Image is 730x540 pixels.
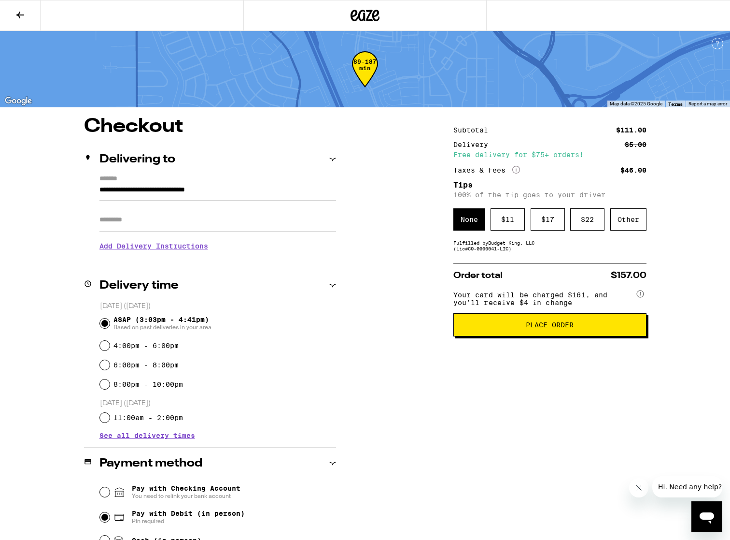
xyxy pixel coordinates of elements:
[2,95,34,107] img: Google
[570,208,604,231] div: $ 22
[453,288,635,306] span: Your card will be charged $161, and you’ll receive $4 in change
[453,191,646,199] p: 100% of the tip goes to your driver
[113,316,211,331] span: ASAP (3:03pm - 4:41pm)
[652,476,722,497] iframe: Message from company
[453,151,646,158] div: Free delivery for $75+ orders!
[453,127,495,133] div: Subtotal
[99,154,175,165] h2: Delivering to
[453,313,646,336] button: Place Order
[491,208,525,231] div: $ 11
[132,492,240,500] span: You need to relink your bank account
[620,167,646,174] div: $46.00
[629,478,648,497] iframe: Close message
[453,166,520,175] div: Taxes & Fees
[611,271,646,280] span: $157.00
[453,240,646,251] div: Fulfilled by Budget King, LLC (Lic# C9-0000041-LIC )
[531,208,565,231] div: $ 17
[113,342,179,350] label: 4:00pm - 6:00pm
[526,321,574,328] span: Place Order
[99,235,336,257] h3: Add Delivery Instructions
[99,257,336,265] p: We'll contact you at [PHONE_NUMBER] when we arrive
[691,501,722,532] iframe: Button to launch messaging window
[688,101,727,106] a: Report a map error
[100,399,336,408] p: [DATE] ([DATE])
[616,127,646,133] div: $111.00
[668,101,683,107] a: Terms
[625,141,646,148] div: $5.00
[132,484,240,500] span: Pay with Checking Account
[610,101,662,106] span: Map data ©2025 Google
[113,414,183,422] label: 11:00am - 2:00pm
[113,380,183,388] label: 8:00pm - 10:00pm
[2,95,34,107] a: Open this area in Google Maps (opens a new window)
[113,361,179,369] label: 6:00pm - 8:00pm
[113,323,211,331] span: Based on past deliveries in your area
[352,58,378,95] div: 89-187 min
[453,208,485,231] div: None
[99,458,202,469] h2: Payment method
[99,432,195,439] button: See all delivery times
[453,181,646,189] h5: Tips
[100,302,336,311] p: [DATE] ([DATE])
[99,280,179,292] h2: Delivery time
[84,117,336,136] h1: Checkout
[453,271,503,280] span: Order total
[453,141,495,148] div: Delivery
[132,510,245,517] span: Pay with Debit (in person)
[610,208,646,231] div: Other
[132,517,245,525] span: Pin required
